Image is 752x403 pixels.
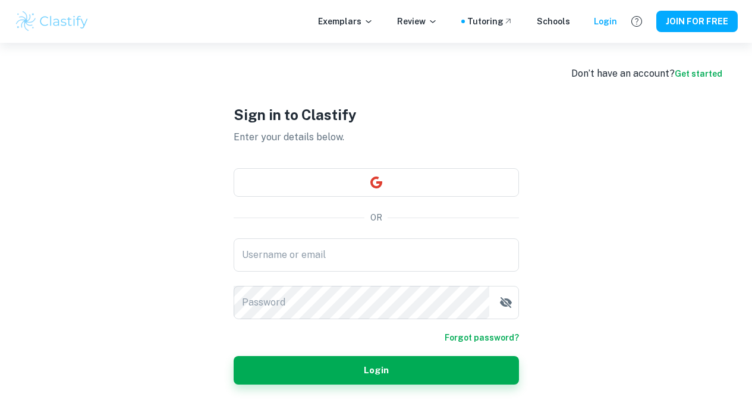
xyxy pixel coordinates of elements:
p: Exemplars [318,15,373,28]
a: Login [594,15,617,28]
a: Get started [675,69,722,78]
a: Tutoring [467,15,513,28]
p: Review [397,15,438,28]
button: Login [234,356,519,385]
p: Enter your details below. [234,130,519,144]
a: Schools [537,15,570,28]
button: JOIN FOR FREE [656,11,738,32]
h1: Sign in to Clastify [234,104,519,125]
p: OR [370,211,382,224]
div: Don’t have an account? [571,67,722,81]
a: Forgot password? [445,331,519,344]
button: Help and Feedback [627,11,647,32]
img: Clastify logo [14,10,90,33]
